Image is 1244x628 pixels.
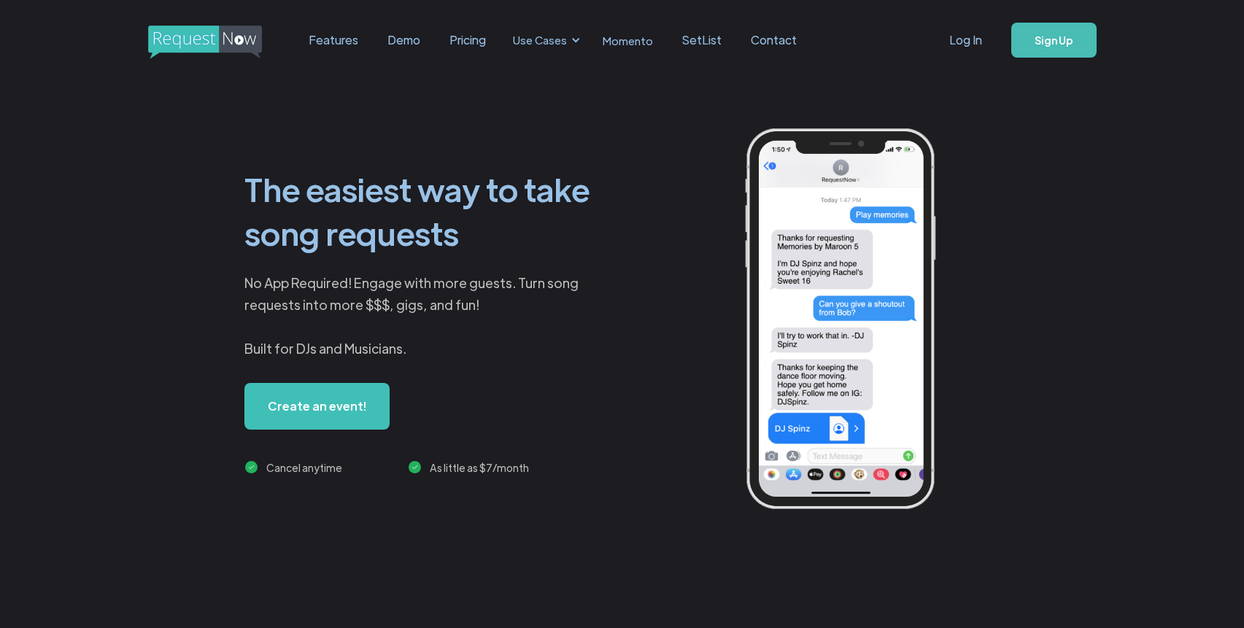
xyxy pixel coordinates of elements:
[244,272,609,360] div: No App Required! Engage with more guests. Turn song requests into more $$$, gigs, and fun! Built ...
[736,18,811,63] a: Contact
[266,459,342,476] div: Cancel anytime
[1011,23,1097,58] a: Sign Up
[435,18,501,63] a: Pricing
[935,15,997,66] a: Log In
[373,18,435,63] a: Demo
[244,383,390,430] a: Create an event!
[148,26,258,55] a: home
[430,459,529,476] div: As little as $7/month
[504,18,584,63] div: Use Cases
[588,19,668,62] a: Momento
[668,18,736,63] a: SetList
[148,26,289,59] img: requestnow logo
[244,167,609,255] h1: The easiest way to take song requests
[294,18,373,63] a: Features
[728,118,975,524] img: iphone screenshot
[409,461,421,473] img: green checkmark
[513,32,567,48] div: Use Cases
[245,461,258,473] img: green checkmark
